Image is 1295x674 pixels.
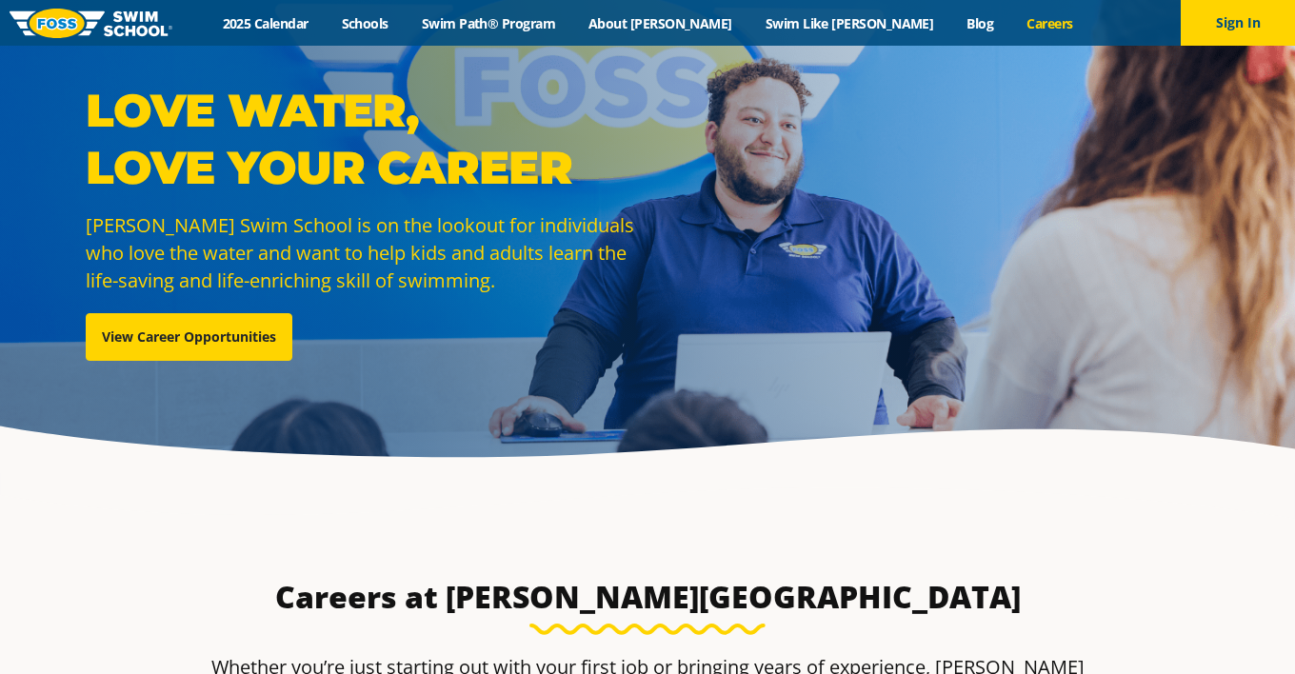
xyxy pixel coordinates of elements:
[86,82,638,196] p: Love Water, Love Your Career
[10,9,172,38] img: FOSS Swim School Logo
[198,578,1097,616] h3: Careers at [PERSON_NAME][GEOGRAPHIC_DATA]
[572,14,749,32] a: About [PERSON_NAME]
[405,14,571,32] a: Swim Path® Program
[86,313,292,361] a: View Career Opportunities
[950,14,1010,32] a: Blog
[86,212,634,293] span: [PERSON_NAME] Swim School is on the lookout for individuals who love the water and want to help k...
[325,14,405,32] a: Schools
[748,14,950,32] a: Swim Like [PERSON_NAME]
[1010,14,1089,32] a: Careers
[206,14,325,32] a: 2025 Calendar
